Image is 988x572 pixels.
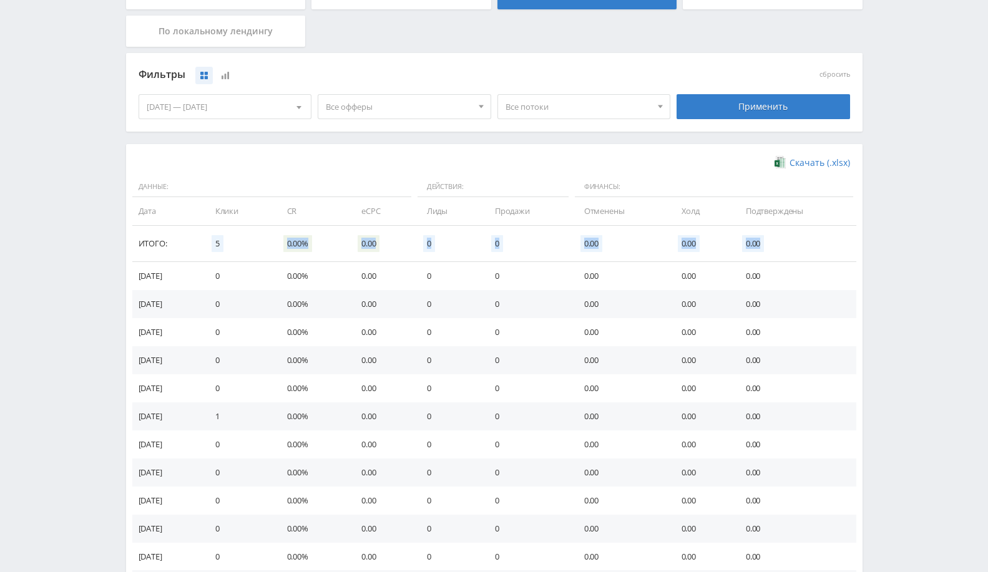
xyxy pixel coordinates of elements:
[275,262,349,290] td: 0.00%
[733,458,856,487] td: 0.00
[275,346,349,374] td: 0.00%
[203,318,275,346] td: 0
[275,197,349,225] td: CR
[414,262,482,290] td: 0
[572,543,669,571] td: 0.00
[775,157,849,169] a: Скачать (.xlsx)
[349,515,414,543] td: 0.00
[275,318,349,346] td: 0.00%
[669,318,733,346] td: 0.00
[669,262,733,290] td: 0.00
[275,430,349,458] td: 0.00%
[132,487,203,515] td: [DATE]
[203,197,275,225] td: Клики
[572,487,669,515] td: 0.00
[733,346,856,374] td: 0.00
[482,402,572,430] td: 0
[733,197,856,225] td: Подтверждены
[677,94,850,119] div: Применить
[669,374,733,402] td: 0.00
[414,515,482,543] td: 0
[482,318,572,346] td: 0
[733,515,856,543] td: 0.00
[482,197,572,225] td: Продажи
[132,515,203,543] td: [DATE]
[669,402,733,430] td: 0.00
[349,346,414,374] td: 0.00
[203,262,275,290] td: 0
[742,235,764,252] span: 0.00
[414,543,482,571] td: 0
[482,262,572,290] td: 0
[132,177,411,198] span: Данные:
[132,543,203,571] td: [DATE]
[572,318,669,346] td: 0.00
[349,197,414,225] td: eCPC
[733,430,856,458] td: 0.00
[482,430,572,458] td: 0
[572,197,669,225] td: Отменены
[349,458,414,487] td: 0.00
[669,458,733,487] td: 0.00
[139,65,671,84] div: Фильтры
[275,487,349,515] td: 0.00%
[733,402,856,430] td: 0.00
[733,290,856,318] td: 0.00
[203,290,275,318] td: 0
[349,374,414,402] td: 0.00
[203,543,275,571] td: 0
[275,458,349,487] td: 0.00%
[358,235,379,252] span: 0.00
[733,374,856,402] td: 0.00
[283,235,312,252] span: 0.00%
[326,95,472,119] span: Все офферы
[482,290,572,318] td: 0
[575,177,853,198] span: Финансы:
[203,374,275,402] td: 0
[275,543,349,571] td: 0.00%
[132,374,203,402] td: [DATE]
[775,156,785,168] img: xlsx
[572,402,669,430] td: 0.00
[418,177,569,198] span: Действия:
[482,543,572,571] td: 0
[733,543,856,571] td: 0.00
[819,70,850,79] button: сбросить
[132,346,203,374] td: [DATE]
[139,95,311,119] div: [DATE] — [DATE]
[669,543,733,571] td: 0.00
[572,262,669,290] td: 0.00
[132,458,203,487] td: [DATE]
[414,458,482,487] td: 0
[132,226,203,262] td: Итого:
[414,487,482,515] td: 0
[733,487,856,515] td: 0.00
[132,262,203,290] td: [DATE]
[572,290,669,318] td: 0.00
[349,290,414,318] td: 0.00
[132,318,203,346] td: [DATE]
[733,318,856,346] td: 0.00
[203,458,275,487] td: 0
[733,262,856,290] td: 0.00
[482,346,572,374] td: 0
[275,374,349,402] td: 0.00%
[414,290,482,318] td: 0
[423,235,435,252] span: 0
[669,430,733,458] td: 0.00
[414,197,482,225] td: Лиды
[482,374,572,402] td: 0
[414,374,482,402] td: 0
[203,402,275,430] td: 1
[132,197,203,225] td: Дата
[669,290,733,318] td: 0.00
[572,458,669,487] td: 0.00
[572,515,669,543] td: 0.00
[349,262,414,290] td: 0.00
[349,318,414,346] td: 0.00
[669,515,733,543] td: 0.00
[132,290,203,318] td: [DATE]
[203,487,275,515] td: 0
[506,95,652,119] span: Все потоки
[572,374,669,402] td: 0.00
